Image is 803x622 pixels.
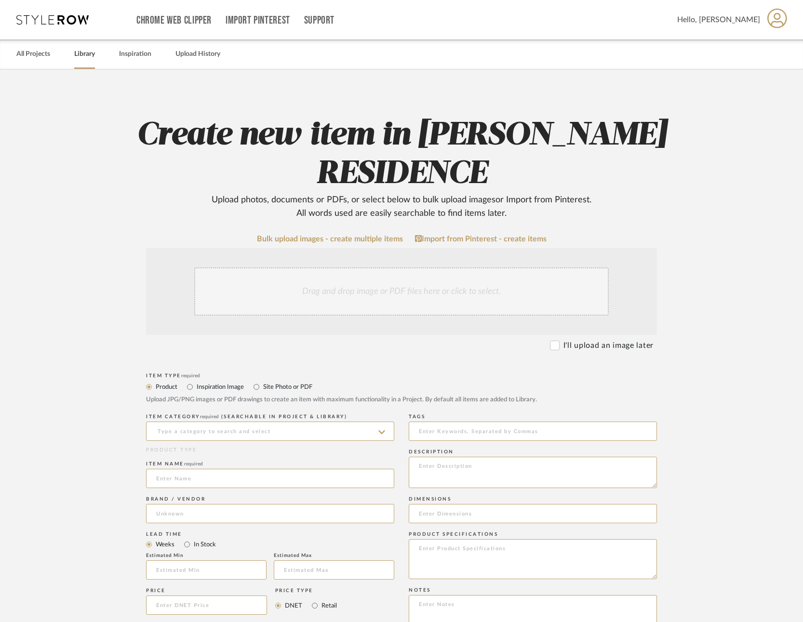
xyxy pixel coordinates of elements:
[146,531,394,537] div: Lead Time
[275,596,337,615] mat-radio-group: Select price type
[409,496,657,502] div: Dimensions
[146,596,267,615] input: Enter DNET Price
[146,395,657,405] div: Upload JPG/PNG images or PDF drawings to create an item with maximum functionality in a Project. ...
[146,414,394,420] div: ITEM CATEGORY
[146,560,267,580] input: Estimated Min
[16,48,50,61] a: All Projects
[146,469,394,488] input: Enter Name
[146,553,267,558] div: Estimated Min
[146,381,657,393] mat-radio-group: Select item type
[94,116,709,220] h2: Create new item in [PERSON_NAME] RESIDENCE
[146,447,394,454] div: PRODUCT TYPE
[284,600,302,611] label: DNET
[146,496,394,502] div: Brand / Vendor
[200,414,219,419] span: required
[262,382,312,392] label: Site Photo or PDF
[146,504,394,523] input: Unknown
[274,553,394,558] div: Estimated Max
[146,461,394,467] div: Item name
[204,193,599,220] div: Upload photos, documents or PDFs, or select below to bulk upload images or Import from Pinterest ...
[409,414,657,420] div: Tags
[74,48,95,61] a: Library
[146,538,394,550] mat-radio-group: Select item type
[196,382,244,392] label: Inspiration Image
[146,422,394,441] input: Type a category to search and select
[146,373,657,379] div: Item Type
[155,539,174,550] label: Weeks
[563,340,654,351] label: I'll upload an image later
[155,382,177,392] label: Product
[221,414,348,419] span: (Searchable in Project & Library)
[409,422,657,441] input: Enter Keywords, Separated by Commas
[409,587,657,593] div: Notes
[184,462,203,466] span: required
[275,588,337,594] div: Price Type
[257,235,403,243] a: Bulk upload images - create multiple items
[677,14,760,26] span: Hello, [PERSON_NAME]
[274,560,394,580] input: Estimated Max
[119,48,151,61] a: Inspiration
[226,16,290,25] a: Import Pinterest
[193,539,216,550] label: In Stock
[409,504,657,523] input: Enter Dimensions
[175,48,220,61] a: Upload History
[304,16,335,25] a: Support
[181,373,200,378] span: required
[321,600,337,611] label: Retail
[136,16,212,25] a: Chrome Web Clipper
[409,449,657,455] div: Description
[146,588,267,594] div: Price
[409,531,657,537] div: Product Specifications
[415,235,547,243] a: Import from Pinterest - create items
